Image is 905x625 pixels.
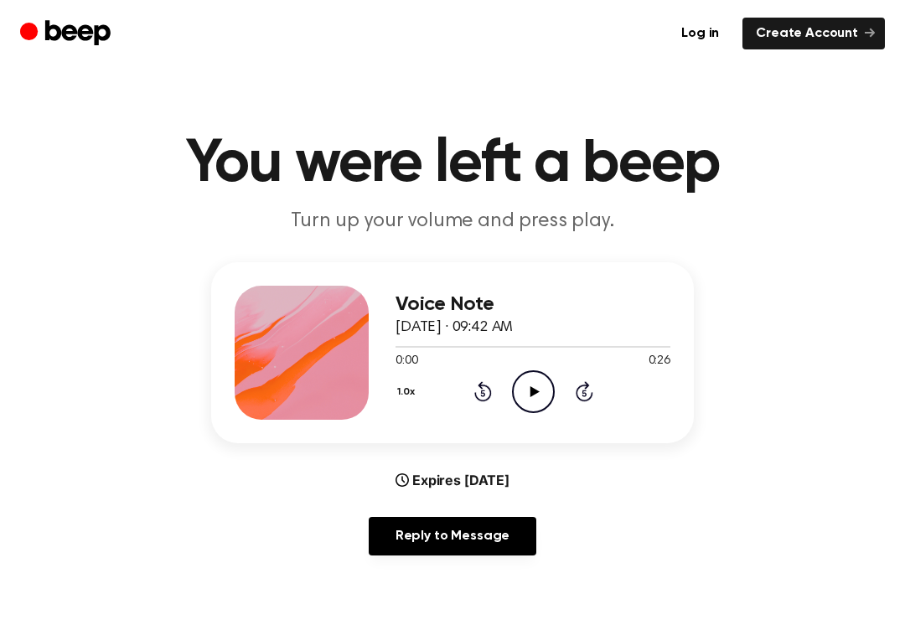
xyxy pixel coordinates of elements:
a: Log in [668,18,732,49]
span: [DATE] · 09:42 AM [396,320,513,335]
h3: Voice Note [396,293,670,316]
div: Expires [DATE] [396,470,509,490]
button: 1.0x [396,378,421,406]
h1: You were left a beep [23,134,882,194]
a: Create Account [742,18,885,49]
span: 0:00 [396,353,417,370]
p: Turn up your volume and press play. [131,208,774,235]
a: Reply to Message [369,517,536,555]
span: 0:26 [649,353,670,370]
a: Beep [20,18,115,50]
